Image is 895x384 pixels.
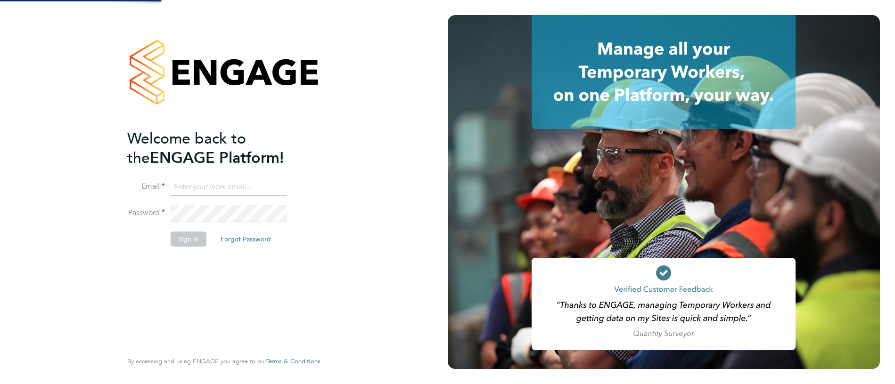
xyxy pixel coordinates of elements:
button: Forgot Password [213,232,279,247]
label: Email [127,182,165,192]
a: Terms & Conditions [266,358,320,365]
input: Enter your work email... [171,179,287,196]
button: Sign In [171,232,206,247]
label: Password [127,208,165,218]
span: Welcome back to the [127,129,246,167]
h2: ENGAGE Platform! [127,129,311,168]
span: By accessing and using ENGAGE you agree to our [127,357,320,365]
